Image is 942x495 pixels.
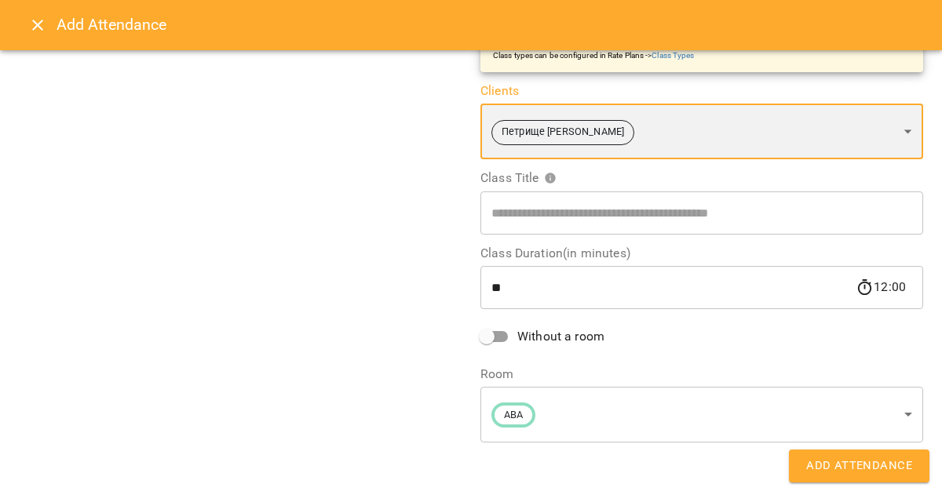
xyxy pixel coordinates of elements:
a: Class Types [652,51,694,60]
div: АВА [480,387,923,442]
p: Class types can be configured in Rate Plans -> [493,49,694,61]
span: Without a room [517,327,604,346]
label: Clients [480,85,923,97]
label: Class Duration(in minutes) [480,247,923,260]
button: Add Attendance [789,450,929,482]
span: Add Attendance [806,456,912,476]
span: АВА [495,408,532,423]
div: Петрище [PERSON_NAME] [480,104,923,159]
svg: Please specify class title or select clients [544,172,557,184]
span: Class Title [480,172,557,184]
h6: Add Attendance [57,13,923,37]
span: Петрище [PERSON_NAME] [492,125,633,140]
button: Close [19,6,57,44]
label: Room [480,368,923,380]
